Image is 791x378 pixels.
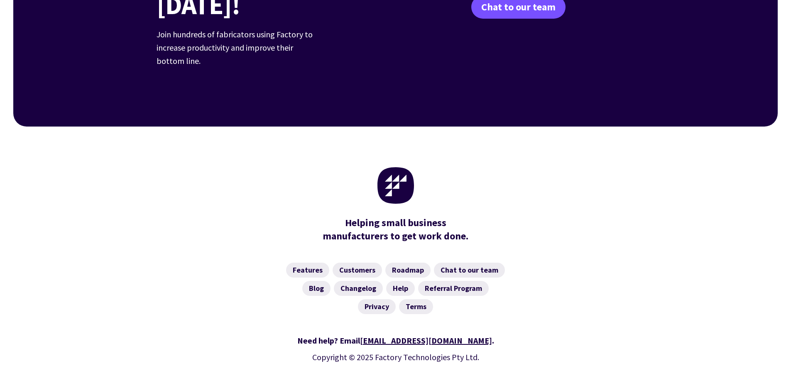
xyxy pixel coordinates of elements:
[333,263,382,278] a: Customers
[319,216,473,243] div: manufacturers to get work done.
[345,216,446,229] mark: Helping small business
[157,28,318,68] p: Join hundreds of fabricators using Factory to increase productivity and improve their bottom line.
[302,281,331,296] a: Blog
[286,263,329,278] a: Features
[358,299,396,314] a: Privacy
[157,334,635,347] div: Need help? Email .
[434,263,505,278] a: Chat to our team
[386,281,415,296] a: Help
[334,281,383,296] a: Changelog
[649,288,791,378] iframe: Chat Widget
[385,263,431,278] a: Roadmap
[418,281,489,296] a: Referral Program
[157,351,635,364] p: Copyright © 2025 Factory Technologies Pty Ltd.
[157,263,635,314] nav: Footer Navigation
[399,299,433,314] a: Terms
[360,335,492,346] a: [EMAIL_ADDRESS][DOMAIN_NAME]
